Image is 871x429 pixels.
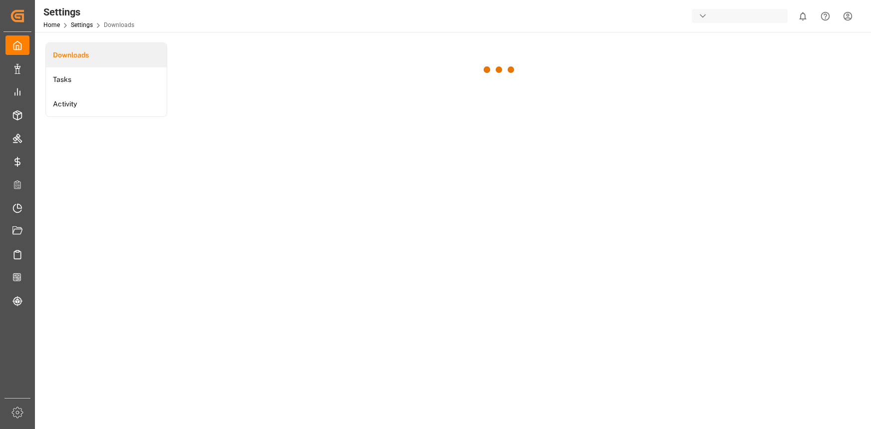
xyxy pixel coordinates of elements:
[46,92,167,116] a: Activity
[792,5,814,27] button: show 0 new notifications
[46,43,167,67] a: Downloads
[71,21,93,28] a: Settings
[814,5,837,27] button: Help Center
[43,21,60,28] a: Home
[43,4,134,19] div: Settings
[46,67,167,92] a: Tasks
